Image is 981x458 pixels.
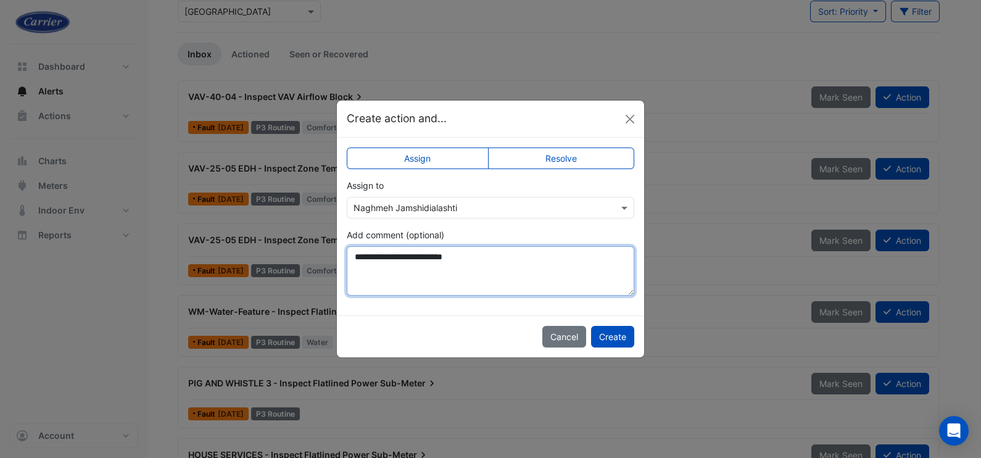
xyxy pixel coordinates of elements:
[542,326,586,348] button: Cancel
[347,228,444,241] label: Add comment (optional)
[621,110,639,128] button: Close
[591,326,634,348] button: Create
[347,179,384,192] label: Assign to
[939,416,969,446] div: Open Intercom Messenger
[347,110,447,127] h5: Create action and...
[488,148,635,169] label: Resolve
[347,148,489,169] label: Assign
